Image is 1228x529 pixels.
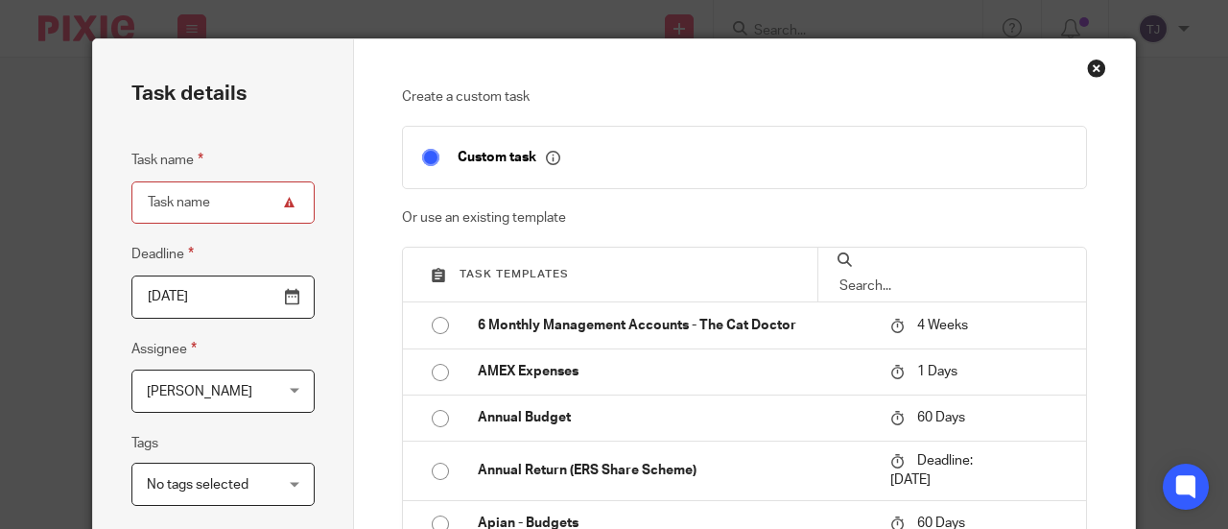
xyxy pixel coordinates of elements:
label: Assignee [131,338,197,360]
span: No tags selected [147,478,248,492]
span: [PERSON_NAME] [147,385,252,398]
label: Task name [131,149,203,171]
p: Custom task [458,149,560,166]
input: Search... [838,276,1067,297]
p: Create a custom task [402,87,1088,107]
h2: Task details [131,78,247,110]
p: Or use an existing template [402,208,1088,228]
span: Task templates [460,269,569,279]
p: Annual Budget [478,408,872,427]
span: 60 Days [917,411,965,424]
p: AMEX Expenses [478,362,872,381]
input: Task name [131,181,315,225]
p: 6 Monthly Management Accounts - The Cat Doctor [478,316,872,335]
label: Tags [131,434,158,453]
div: Close this dialog window [1087,59,1106,78]
span: 1 Days [917,365,957,378]
span: Deadline: [DATE] [890,454,973,488]
p: Annual Return (ERS Share Scheme) [478,461,872,480]
span: 4 Weeks [917,319,968,332]
input: Pick a date [131,276,315,319]
label: Deadline [131,243,194,265]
